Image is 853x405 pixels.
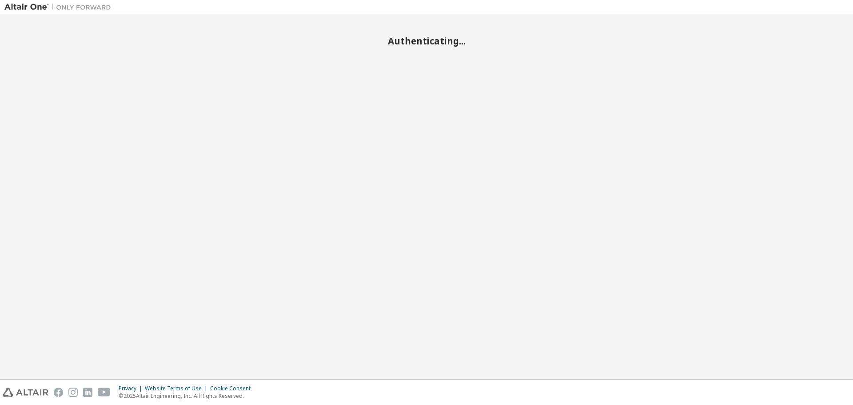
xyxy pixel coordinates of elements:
h2: Authenticating... [4,35,849,47]
div: Website Terms of Use [145,385,210,392]
img: altair_logo.svg [3,388,48,397]
img: linkedin.svg [83,388,92,397]
div: Privacy [119,385,145,392]
div: Cookie Consent [210,385,256,392]
p: © 2025 Altair Engineering, Inc. All Rights Reserved. [119,392,256,400]
img: youtube.svg [98,388,111,397]
img: Altair One [4,3,116,12]
img: facebook.svg [54,388,63,397]
img: instagram.svg [68,388,78,397]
